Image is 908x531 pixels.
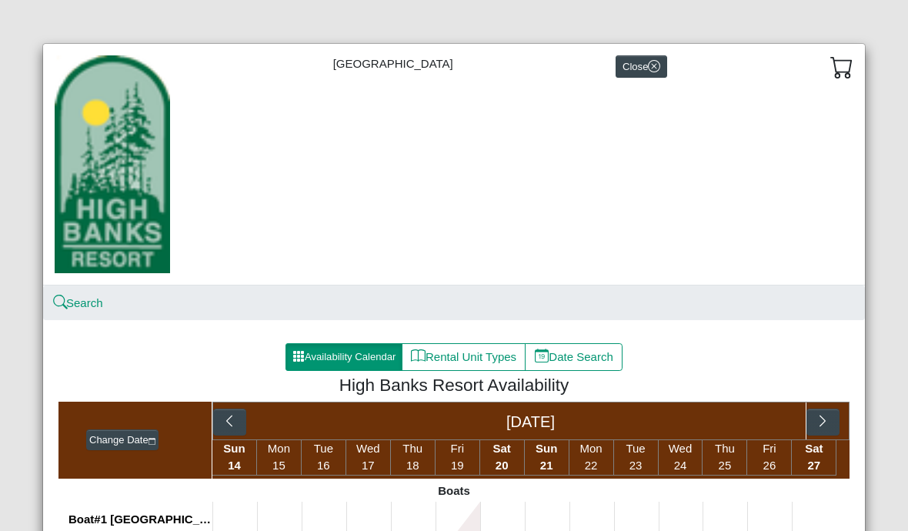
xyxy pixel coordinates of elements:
li: Fri [747,440,792,476]
span: 16 [317,459,330,472]
li: Tue [614,440,659,476]
div: [DATE] [255,402,806,439]
button: grid3x3 gap fillAvailability Calendar [285,343,402,371]
span: 14 [228,459,241,472]
li: Sun [212,440,257,476]
button: chevron left [213,409,246,436]
li: Mon [569,440,614,476]
div: [GEOGRAPHIC_DATA] [43,44,865,286]
li: Sat [480,440,525,476]
span: 15 [272,459,285,472]
li: Thu [391,440,436,476]
svg: chevron left [222,414,237,429]
img: 434d8394-c507-4c7e-820f-02cb6d77d79a.jpg [55,55,170,273]
svg: x circle [648,60,660,72]
span: 27 [808,459,821,472]
span: 23 [629,459,643,472]
button: chevron right [806,409,840,436]
li: Sat [792,440,836,476]
li: Wed [346,440,391,476]
button: calendar dateDate Search [525,343,623,371]
svg: cart [830,55,853,78]
div: Boat#1 [GEOGRAPHIC_DATA] [68,511,212,529]
span: 19 [451,459,464,472]
span: 17 [362,459,375,472]
span: 21 [540,459,553,472]
svg: chevron right [816,414,830,429]
li: Tue [302,440,346,476]
button: Change Datecalendar [86,429,159,451]
a: searchSearch [55,296,103,309]
span: 18 [406,459,419,472]
svg: calendar date [535,349,549,363]
svg: book [411,349,426,363]
span: 25 [719,459,732,472]
span: 24 [674,459,687,472]
li: Thu [703,440,747,476]
button: bookRental Unit Types [402,343,526,371]
li: Sun [525,440,569,476]
h4: High Banks Resort Availability [70,375,838,396]
li: Wed [659,440,703,476]
li: Mon [257,440,302,476]
svg: search [55,297,66,309]
li: Fri [436,440,480,476]
svg: grid3x3 gap fill [292,350,305,362]
span: 20 [496,459,509,472]
button: Closex circle [616,55,667,78]
svg: calendar [149,438,156,446]
span: 22 [585,459,598,472]
span: 26 [763,459,776,472]
div: Boats [58,479,850,502]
